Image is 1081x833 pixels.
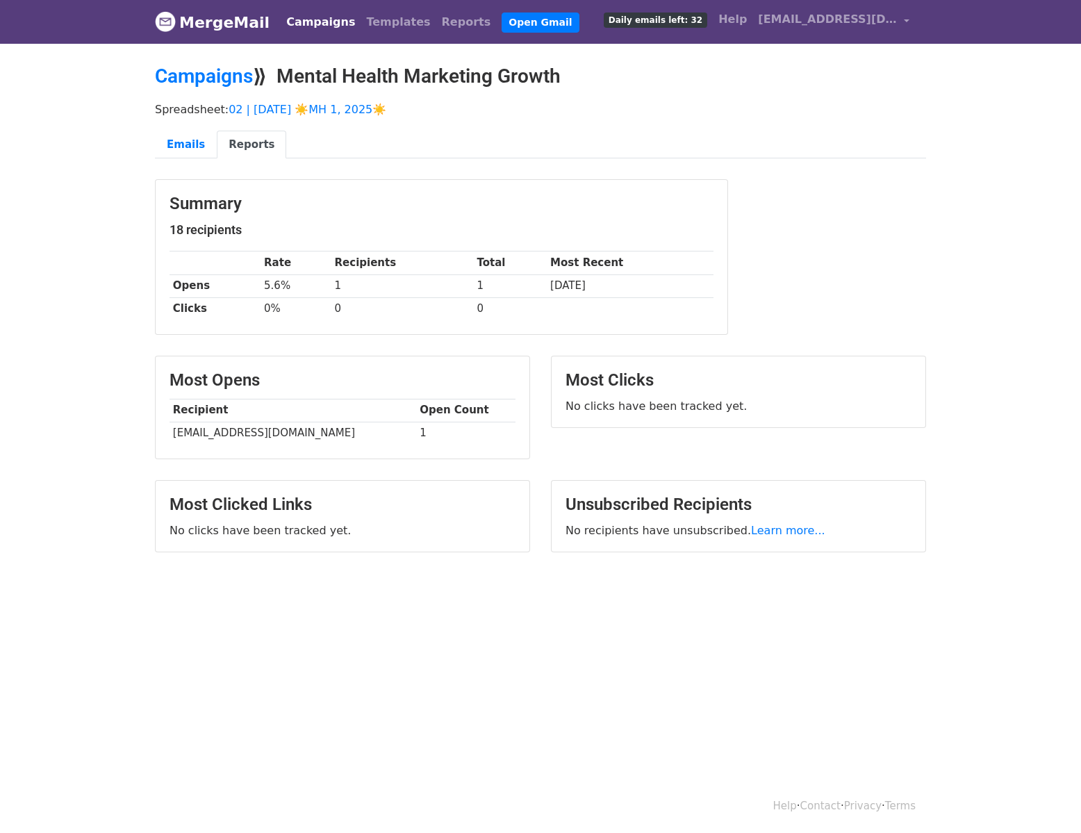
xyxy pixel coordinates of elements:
[502,13,579,33] a: Open Gmail
[773,800,797,812] a: Help
[566,495,911,515] h3: Unsubscribed Recipients
[436,8,497,36] a: Reports
[331,297,474,320] td: 0
[474,251,547,274] th: Total
[261,251,331,274] th: Rate
[155,65,926,88] h2: ⟫ Mental Health Marketing Growth
[170,422,416,445] td: [EMAIL_ADDRESS][DOMAIN_NAME]
[361,8,436,36] a: Templates
[474,274,547,297] td: 1
[566,370,911,390] h3: Most Clicks
[598,6,713,33] a: Daily emails left: 32
[751,524,825,537] a: Learn more...
[170,274,261,297] th: Opens
[155,102,926,117] p: Spreadsheet:
[281,8,361,36] a: Campaigns
[474,297,547,320] td: 0
[155,65,253,88] a: Campaigns
[217,131,286,159] a: Reports
[331,251,474,274] th: Recipients
[229,103,386,116] a: 02 | [DATE] ☀️MH 1, 2025☀️
[566,523,911,538] p: No recipients have unsubscribed.
[713,6,752,33] a: Help
[155,131,217,159] a: Emails
[331,274,474,297] td: 1
[547,274,713,297] td: [DATE]
[844,800,882,812] a: Privacy
[566,399,911,413] p: No clicks have been tracked yet.
[170,297,261,320] th: Clicks
[261,297,331,320] td: 0%
[170,495,515,515] h3: Most Clicked Links
[752,6,915,38] a: [EMAIL_ADDRESS][DOMAIN_NAME]
[547,251,713,274] th: Most Recent
[261,274,331,297] td: 5.6%
[170,399,416,422] th: Recipient
[758,11,897,28] span: [EMAIL_ADDRESS][DOMAIN_NAME]
[170,523,515,538] p: No clicks have been tracked yet.
[1012,766,1081,833] iframe: Chat Widget
[170,370,515,390] h3: Most Opens
[885,800,916,812] a: Terms
[604,13,707,28] span: Daily emails left: 32
[155,11,176,32] img: MergeMail logo
[416,399,515,422] th: Open Count
[800,800,841,812] a: Contact
[416,422,515,445] td: 1
[170,194,713,214] h3: Summary
[155,8,270,37] a: MergeMail
[170,222,713,238] h5: 18 recipients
